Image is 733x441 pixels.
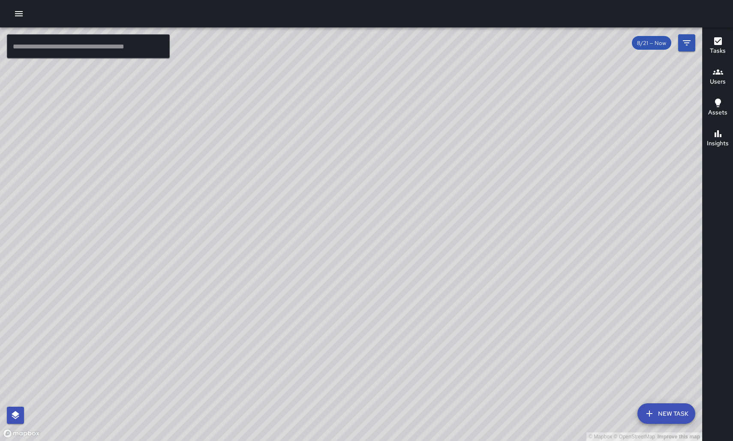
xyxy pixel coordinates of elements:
button: Insights [703,123,733,154]
h6: Assets [708,108,727,117]
button: New Task [637,403,695,424]
span: 8/21 — Now [632,39,671,47]
button: Tasks [703,31,733,62]
button: Users [703,62,733,93]
h6: Tasks [710,46,726,56]
button: Assets [703,93,733,123]
button: Filters [678,34,695,51]
h6: Insights [707,139,729,148]
h6: Users [710,77,726,87]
